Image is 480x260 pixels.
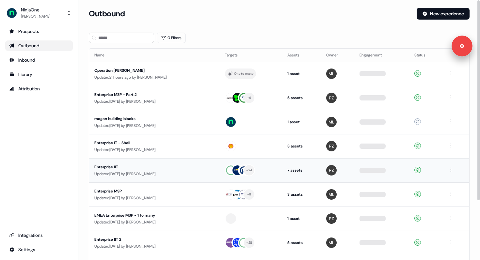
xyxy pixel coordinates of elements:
div: Updated [DATE] by [PERSON_NAME] [94,171,215,177]
div: 1 asset [287,119,316,125]
div: + 6 [247,95,251,101]
a: Go to Inbound [5,55,73,65]
button: 0 Filters [157,33,186,43]
button: New experience [417,8,470,20]
div: Enterprise IIT [94,164,215,170]
div: 3 assets [287,191,316,198]
a: Go to integrations [5,244,73,255]
div: Operation [PERSON_NAME] [94,67,215,74]
a: Go to outbound experience [5,40,73,51]
div: + 28 [246,240,252,246]
div: Updated [DATE] by [PERSON_NAME] [94,243,215,250]
div: Updated [DATE] by [PERSON_NAME] [94,219,215,225]
img: Megan [326,237,337,248]
div: Updated [DATE] by [PERSON_NAME] [94,122,215,129]
div: Updated [DATE] by [PERSON_NAME] [94,98,215,105]
div: megan building blocks [94,115,215,122]
div: 1 asset [287,215,316,222]
a: Go to templates [5,69,73,80]
img: Petra [326,141,337,151]
h3: Outbound [89,9,125,19]
th: Assets [282,49,321,62]
img: Petra [326,93,337,103]
div: Updated [DATE] by [PERSON_NAME] [94,195,215,201]
img: Petra [326,213,337,224]
div: Updated [DATE] by [PERSON_NAME] [94,146,215,153]
div: Updated 21 hours ago by [PERSON_NAME] [94,74,215,81]
button: NinjaOne[PERSON_NAME] [5,5,73,21]
div: Integrations [9,232,69,238]
div: Prospects [9,28,69,35]
div: 5 assets [287,95,316,101]
div: Enterprise MSP [94,188,215,194]
div: 1 asset [287,70,316,77]
div: Outbound [9,42,69,49]
a: Go to prospects [5,26,73,37]
img: Megan [326,69,337,79]
div: [PERSON_NAME] [21,13,50,20]
div: 5 assets [287,239,316,246]
a: Go to attribution [5,84,73,94]
th: Owner [321,49,354,62]
div: Enterprise IT - Shell [94,140,215,146]
div: Library [9,71,69,78]
div: 7 assets [287,167,316,174]
a: Go to integrations [5,230,73,240]
div: Inbound [9,57,69,63]
img: Megan [326,189,337,200]
img: Petra [326,165,337,176]
th: Name [89,49,220,62]
div: Settings [9,246,69,253]
th: Engagement [354,49,409,62]
div: Enterprise MSP - Part 2 [94,91,215,98]
div: Attribution [9,85,69,92]
div: 3 assets [287,143,316,149]
div: EMEA Enterprise MSP - 1 to many [94,212,215,219]
div: NinjaOne [21,7,50,13]
div: One to many [234,71,253,77]
div: Enterprise IIT 2 [94,236,215,243]
div: + 8 [247,191,251,197]
th: Targets [220,49,282,62]
div: + 24 [246,167,252,173]
img: Megan [326,117,337,127]
th: Status [409,49,441,62]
